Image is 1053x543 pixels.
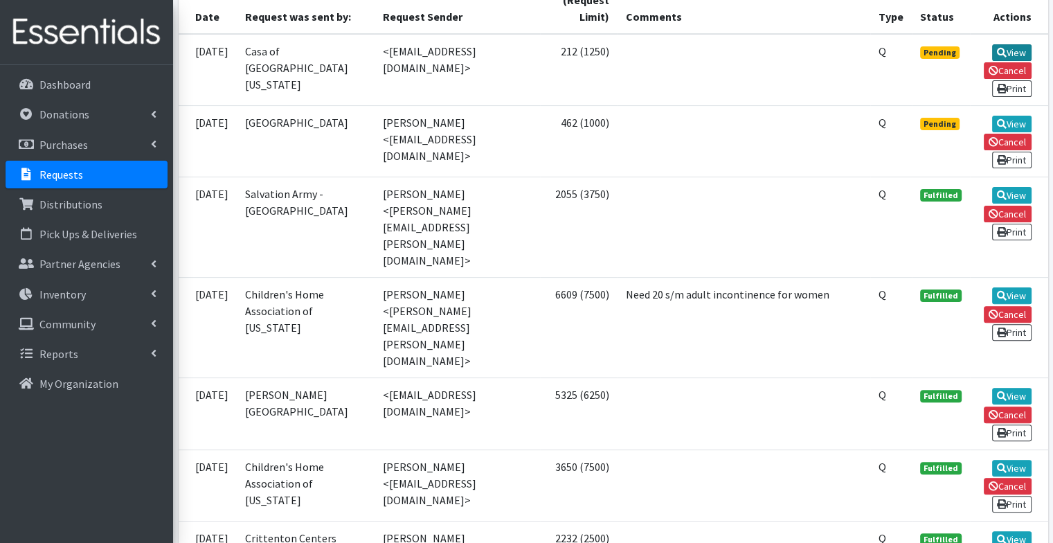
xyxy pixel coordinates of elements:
[920,390,962,402] span: Fulfilled
[992,496,1032,513] a: Print
[237,278,375,378] td: Children's Home Association of [US_STATE]
[237,34,375,106] td: Casa of [GEOGRAPHIC_DATA][US_STATE]
[237,177,375,278] td: Salvation Army - [GEOGRAPHIC_DATA]
[920,118,960,130] span: Pending
[39,197,102,211] p: Distributions
[179,378,237,449] td: [DATE]
[992,460,1032,477] a: View
[992,44,1032,61] a: View
[39,347,78,361] p: Reports
[179,177,237,278] td: [DATE]
[237,378,375,449] td: [PERSON_NAME][GEOGRAPHIC_DATA]
[984,206,1032,222] a: Cancel
[992,116,1032,132] a: View
[179,278,237,378] td: [DATE]
[39,107,89,121] p: Donations
[6,161,168,188] a: Requests
[984,478,1032,495] a: Cancel
[375,449,540,521] td: [PERSON_NAME] <[EMAIL_ADDRESS][DOMAIN_NAME]>
[375,177,540,278] td: [PERSON_NAME] <[PERSON_NAME][EMAIL_ADDRESS][PERSON_NAME][DOMAIN_NAME]>
[992,224,1032,240] a: Print
[6,71,168,98] a: Dashboard
[6,100,168,128] a: Donations
[179,105,237,177] td: [DATE]
[375,34,540,106] td: <[EMAIL_ADDRESS][DOMAIN_NAME]>
[920,462,962,474] span: Fulfilled
[984,407,1032,423] a: Cancel
[879,44,886,58] abbr: Quantity
[375,105,540,177] td: [PERSON_NAME] <[EMAIL_ADDRESS][DOMAIN_NAME]>
[39,78,91,91] p: Dashboard
[39,138,88,152] p: Purchases
[39,377,118,391] p: My Organization
[879,388,886,402] abbr: Quantity
[984,306,1032,323] a: Cancel
[920,189,962,202] span: Fulfilled
[540,278,617,378] td: 6609 (7500)
[237,105,375,177] td: [GEOGRAPHIC_DATA]
[984,62,1032,79] a: Cancel
[39,257,120,271] p: Partner Agencies
[6,190,168,218] a: Distributions
[540,449,617,521] td: 3650 (7500)
[992,425,1032,441] a: Print
[992,388,1032,404] a: View
[39,317,96,331] p: Community
[6,310,168,338] a: Community
[6,131,168,159] a: Purchases
[992,152,1032,168] a: Print
[984,134,1032,150] a: Cancel
[6,9,168,55] img: HumanEssentials
[992,324,1032,341] a: Print
[237,449,375,521] td: Children's Home Association of [US_STATE]
[375,278,540,378] td: [PERSON_NAME] <[PERSON_NAME][EMAIL_ADDRESS][PERSON_NAME][DOMAIN_NAME]>
[992,80,1032,97] a: Print
[992,187,1032,204] a: View
[879,187,886,201] abbr: Quantity
[540,105,617,177] td: 462 (1000)
[39,227,137,241] p: Pick Ups & Deliveries
[6,370,168,398] a: My Organization
[39,168,83,181] p: Requests
[6,281,168,308] a: Inventory
[39,287,86,301] p: Inventory
[540,177,617,278] td: 2055 (3750)
[920,46,960,59] span: Pending
[179,449,237,521] td: [DATE]
[618,278,870,378] td: Need 20 s/m adult incontinence for women
[992,287,1032,304] a: View
[6,220,168,248] a: Pick Ups & Deliveries
[375,378,540,449] td: <[EMAIL_ADDRESS][DOMAIN_NAME]>
[6,340,168,368] a: Reports
[6,250,168,278] a: Partner Agencies
[879,287,886,301] abbr: Quantity
[179,34,237,106] td: [DATE]
[879,116,886,130] abbr: Quantity
[920,290,962,302] span: Fulfilled
[879,460,886,474] abbr: Quantity
[540,378,617,449] td: 5325 (6250)
[540,34,617,106] td: 212 (1250)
